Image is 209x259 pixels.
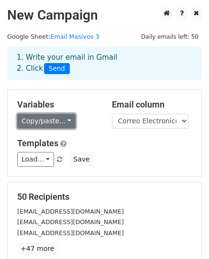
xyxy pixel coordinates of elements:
a: Email Masivos 3 [50,33,99,40]
small: Google Sheet: [7,33,99,40]
iframe: Chat Widget [161,213,209,259]
small: [EMAIL_ADDRESS][DOMAIN_NAME] [17,208,124,215]
h5: Variables [17,99,98,110]
div: 1. Write your email in Gmail 2. Click [10,52,199,74]
a: Daily emails left: 50 [138,33,202,40]
a: +47 more [17,243,57,255]
a: Templates [17,138,58,148]
h5: Email column [112,99,192,110]
span: Daily emails left: 50 [138,32,202,42]
small: [EMAIL_ADDRESS][DOMAIN_NAME] [17,218,124,226]
a: Copy/paste... [17,114,76,129]
div: Widget de chat [161,213,209,259]
span: Send [44,63,70,75]
button: Save [69,152,94,167]
small: [EMAIL_ADDRESS][DOMAIN_NAME] [17,229,124,237]
h5: 50 Recipients [17,192,192,202]
h2: New Campaign [7,7,202,23]
a: Load... [17,152,54,167]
